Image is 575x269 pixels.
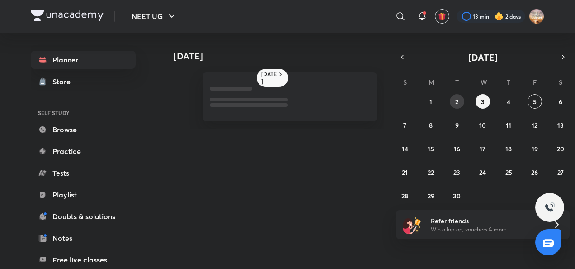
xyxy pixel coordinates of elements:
[428,168,434,177] abbr: September 22, 2025
[403,121,406,130] abbr: September 7, 2025
[501,94,516,109] button: September 4, 2025
[481,97,485,106] abbr: September 3, 2025
[424,141,438,156] button: September 15, 2025
[398,141,412,156] button: September 14, 2025
[479,121,486,130] abbr: September 10, 2025
[398,165,412,179] button: September 21, 2025
[505,168,512,177] abbr: September 25, 2025
[501,141,516,156] button: September 18, 2025
[429,97,432,106] abbr: September 1, 2025
[468,51,498,63] span: [DATE]
[553,141,568,156] button: September 20, 2025
[31,251,136,269] a: Free live classes
[31,142,136,160] a: Practice
[455,78,459,86] abbr: Tuesday
[476,165,490,179] button: September 24, 2025
[553,165,568,179] button: September 27, 2025
[505,144,512,153] abbr: September 18, 2025
[31,207,136,226] a: Doubts & solutions
[431,226,542,234] p: Win a laptop, vouchers & more
[450,94,464,109] button: September 2, 2025
[403,216,421,234] img: referral
[476,141,490,156] button: September 17, 2025
[479,168,486,177] abbr: September 24, 2025
[532,121,537,130] abbr: September 12, 2025
[428,192,434,200] abbr: September 29, 2025
[261,71,277,85] h6: [DATE]
[31,51,136,69] a: Planner
[481,78,487,86] abbr: Wednesday
[424,94,438,109] button: September 1, 2025
[450,118,464,132] button: September 9, 2025
[428,144,434,153] abbr: September 15, 2025
[528,165,542,179] button: September 26, 2025
[453,168,460,177] abbr: September 23, 2025
[31,72,136,91] a: Store
[398,118,412,132] button: September 7, 2025
[507,97,510,106] abbr: September 4, 2025
[557,121,564,130] abbr: September 13, 2025
[31,186,136,204] a: Playlist
[52,76,76,87] div: Store
[501,118,516,132] button: September 11, 2025
[506,121,511,130] abbr: September 11, 2025
[401,192,408,200] abbr: September 28, 2025
[544,202,555,213] img: ttu
[424,118,438,132] button: September 8, 2025
[528,94,542,109] button: September 5, 2025
[455,97,458,106] abbr: September 2, 2025
[529,9,544,24] img: pari Neekhra
[476,94,490,109] button: September 3, 2025
[31,10,104,23] a: Company Logo
[531,168,538,177] abbr: September 26, 2025
[495,12,504,21] img: streak
[431,216,542,226] h6: Refer friends
[553,118,568,132] button: September 13, 2025
[429,78,434,86] abbr: Monday
[435,9,449,24] button: avatar
[403,78,407,86] abbr: Sunday
[402,144,408,153] abbr: September 14, 2025
[31,229,136,247] a: Notes
[450,188,464,203] button: September 30, 2025
[557,144,564,153] abbr: September 20, 2025
[438,12,446,20] img: avatar
[450,141,464,156] button: September 16, 2025
[31,105,136,120] h6: SELF STUDY
[480,144,485,153] abbr: September 17, 2025
[429,121,433,130] abbr: September 8, 2025
[501,165,516,179] button: September 25, 2025
[398,188,412,203] button: September 28, 2025
[559,97,562,106] abbr: September 6, 2025
[424,188,438,203] button: September 29, 2025
[557,168,564,177] abbr: September 27, 2025
[453,192,461,200] abbr: September 30, 2025
[528,141,542,156] button: September 19, 2025
[424,165,438,179] button: September 22, 2025
[454,144,460,153] abbr: September 16, 2025
[533,97,537,106] abbr: September 5, 2025
[455,121,459,130] abbr: September 9, 2025
[450,165,464,179] button: September 23, 2025
[553,94,568,109] button: September 6, 2025
[528,118,542,132] button: September 12, 2025
[31,164,136,182] a: Tests
[174,51,386,62] h4: [DATE]
[409,51,557,63] button: [DATE]
[126,7,183,25] button: NEET UG
[476,118,490,132] button: September 10, 2025
[559,78,562,86] abbr: Saturday
[533,78,537,86] abbr: Friday
[31,120,136,139] a: Browse
[532,144,538,153] abbr: September 19, 2025
[31,10,104,21] img: Company Logo
[507,78,510,86] abbr: Thursday
[402,168,408,177] abbr: September 21, 2025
